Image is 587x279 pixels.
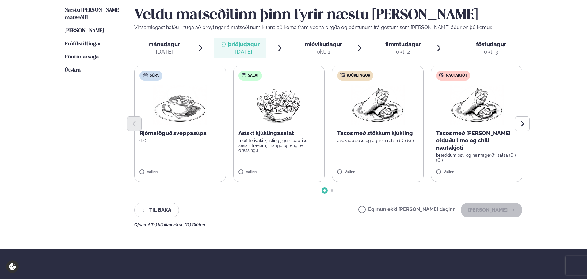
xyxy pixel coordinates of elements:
[450,85,504,125] img: Wraps.png
[65,41,101,47] span: Prófílstillingar
[446,73,467,78] span: Nautakjöt
[65,8,120,20] span: Næstu [PERSON_NAME] matseðill
[228,48,260,55] div: [DATE]
[340,73,345,77] img: chicken.svg
[385,41,421,47] span: fimmtudagur
[228,41,260,47] span: þriðjudagur
[139,130,221,137] p: Rjómalöguð sveppasúpa
[337,138,418,143] p: avókadó sósu og agúrku relish (D ) (G )
[65,7,122,21] a: Næstu [PERSON_NAME] matseðill
[148,41,180,47] span: mánudagur
[65,54,99,61] a: Pöntunarsaga
[65,27,104,35] a: [PERSON_NAME]
[65,68,81,73] span: Útskrá
[127,116,142,131] button: Previous slide
[515,116,530,131] button: Next slide
[134,222,522,227] div: Ofnæmi:
[305,41,342,47] span: miðvikudagur
[65,67,81,74] a: Útskrá
[134,24,522,31] p: Vinsamlegast hafðu í huga að breytingar á matseðlinum kunna að koma fram vegna birgða og pöntunum...
[436,130,517,152] p: Tacos með [PERSON_NAME] elduðu lime og chili nautakjöti
[238,138,320,153] p: með teriyaki kjúklingi, gulri papriku, sesamfræjum, mangó og engifer dressingu
[134,203,179,217] button: Til baka
[185,222,205,227] span: (G ) Glúten
[385,48,421,55] div: okt. 2
[139,138,221,143] p: (D )
[337,130,418,137] p: Tacos með stökkum kjúkling
[65,40,101,48] a: Prófílstillingar
[476,41,506,47] span: föstudagur
[476,48,506,55] div: okt. 3
[148,48,180,55] div: [DATE]
[439,73,444,77] img: beef.svg
[150,73,159,78] span: Súpa
[351,85,405,125] img: Wraps.png
[347,73,370,78] span: Kjúklingur
[134,7,522,24] h2: Veldu matseðilinn þinn fyrir næstu [PERSON_NAME]
[248,73,259,78] span: Salat
[331,189,333,192] span: Go to slide 2
[65,28,104,33] span: [PERSON_NAME]
[252,85,306,125] img: Salad.png
[65,55,99,60] span: Pöntunarsaga
[323,189,326,192] span: Go to slide 1
[238,130,320,137] p: Asískt kjúklingasalat
[153,85,207,125] img: Soup.png
[151,222,185,227] span: (D ) Mjólkurvörur ,
[143,73,148,77] img: soup.svg
[305,48,342,55] div: okt. 1
[461,203,522,217] button: [PERSON_NAME]
[242,73,246,77] img: salad.svg
[6,260,19,273] a: Cookie settings
[436,153,517,163] p: bræddum osti og heimagerðri salsa (D ) (G )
